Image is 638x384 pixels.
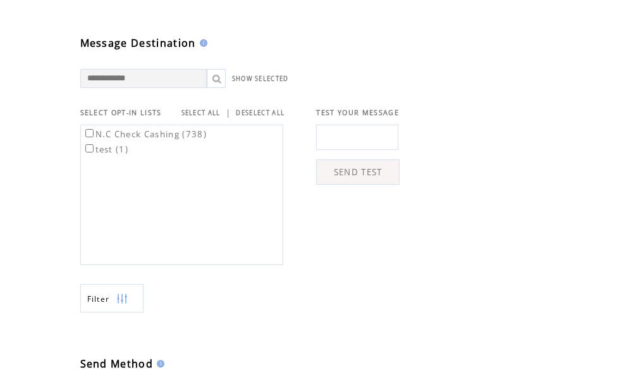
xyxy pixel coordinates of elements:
span: Show filters [87,294,110,304]
span: SELECT OPT-IN LISTS [80,108,162,117]
span: Message Destination [80,36,196,50]
a: SEND TEST [316,159,400,185]
span: Send Method [80,357,154,371]
span: | [226,107,231,118]
label: test (1) [83,144,129,155]
img: help.gif [153,360,164,368]
img: filters.png [116,285,128,313]
input: test (1) [85,144,94,152]
a: Filter [80,284,144,313]
label: N.C Check Cashing (738) [83,128,207,140]
span: TEST YOUR MESSAGE [316,108,399,117]
img: help.gif [196,39,207,47]
input: N.C Check Cashing (738) [85,129,94,137]
a: DESELECT ALL [236,109,285,117]
a: SELECT ALL [181,109,221,117]
a: SHOW SELECTED [232,75,289,83]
